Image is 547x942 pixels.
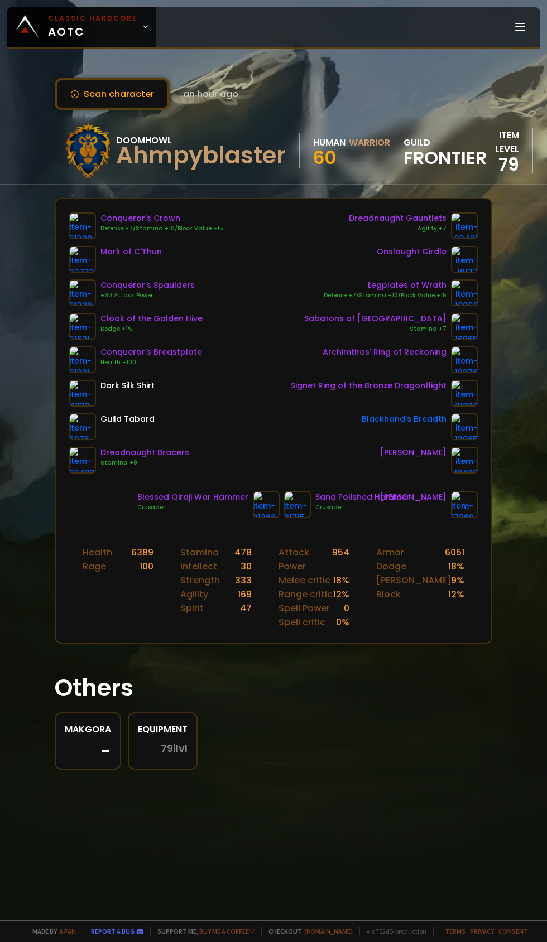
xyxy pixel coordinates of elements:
div: Signet Ring of the Bronze Dragonflight [291,380,447,392]
div: 30 [241,559,252,573]
img: item-5976 [69,413,96,440]
div: 79 [487,156,519,173]
a: Makgora- [55,712,121,770]
div: Blackhand's Breadth [362,413,447,425]
span: 60 [313,145,336,170]
img: item-21200 [451,380,478,407]
div: Crusader [315,503,410,512]
img: item-22423 [69,447,96,474]
img: item-22421 [451,212,478,239]
div: Melee critic [279,573,330,587]
a: Terms [445,927,466,935]
img: item-21268 [253,491,280,518]
div: Health [83,545,112,559]
div: 12 % [333,587,349,601]
div: Spell Power [279,601,330,615]
div: Onslaught Girdle [377,246,447,258]
div: Equipment [138,722,188,736]
div: Doomhowl [116,133,286,147]
button: Scan character [55,78,170,110]
div: Conqueror's Breastplate [100,346,202,358]
div: Dreadnaught Bracers [100,447,189,458]
div: Ahmpyblaster [116,147,286,164]
a: Consent [498,927,528,935]
div: Health +100 [100,358,202,367]
div: Defense +7/Stamina +10/Block Value +15 [324,291,447,300]
a: Report a bug [91,927,135,935]
div: 6389 [131,545,153,559]
img: item-19376 [451,346,478,373]
div: item level [487,128,519,156]
img: item-21330 [69,279,96,306]
img: item-21715 [284,491,311,518]
img: item-16965 [451,313,478,340]
div: [PERSON_NAME] [380,447,447,458]
div: Agility +7 [349,224,447,233]
small: Classic Hardcore [48,13,137,23]
img: item-21331 [69,346,96,373]
div: Dark Silk Shirt [100,380,155,392]
span: AOTC [48,13,137,40]
a: Classic HardcoreAOTC [7,7,156,47]
span: Checkout [261,927,353,935]
div: Sand Polished Hammer [315,491,410,503]
div: 169 [238,587,252,601]
div: 0 % [336,615,349,629]
div: +30 Attack Power [100,291,195,300]
div: Dreadnaught Gauntlets [349,212,447,224]
div: [PERSON_NAME] [376,573,451,587]
img: item-19406 [451,447,478,474]
span: Support me, [150,927,255,935]
div: 12 % [448,587,464,601]
a: Buy me a coffee [199,927,255,935]
a: Privacy [470,927,494,935]
img: item-17069 [451,491,478,518]
div: Human [313,136,346,149]
div: Spell critic [279,615,325,629]
div: Intellect [180,559,217,573]
div: 100 [140,559,153,573]
div: Range critic [279,587,333,601]
div: Attack Power [279,545,332,573]
div: Block [376,587,401,601]
img: item-19137 [451,246,478,273]
div: Guild Tabard [100,413,155,425]
div: Makgora [65,722,111,736]
div: Stamina +9 [100,458,189,467]
div: Conqueror's Spaulders [100,279,195,291]
div: 47 [240,601,252,615]
div: 0 [344,601,349,615]
div: Stamina +7 [304,325,447,334]
div: Legplates of Wrath [324,279,447,291]
div: Archimtiros' Ring of Reckoning [323,346,447,358]
div: Cloak of the Golden Hive [100,313,203,325]
div: 9 % [451,573,464,587]
img: item-4333 [69,380,96,407]
img: item-13965 [451,413,478,440]
a: Equipment79ilvl [128,712,198,770]
div: 333 [235,573,252,587]
div: Dodge +1% [100,325,203,334]
div: Sabatons of [GEOGRAPHIC_DATA] [304,313,447,325]
a: a fan [59,927,76,935]
img: item-16962 [451,279,478,306]
div: 6051 [445,545,464,559]
div: - [65,743,111,760]
a: [DOMAIN_NAME] [304,927,353,935]
div: [PERSON_NAME] [380,491,447,503]
h1: Others [55,670,492,706]
div: Crusader [137,503,248,512]
div: 18 % [333,573,349,587]
img: item-22732 [69,246,96,273]
div: Strength [180,573,220,587]
div: Spirit [180,601,204,615]
div: Warrior [349,136,390,149]
div: 18 % [448,559,464,573]
div: Armor [376,545,404,559]
span: Made by [26,927,76,935]
div: 954 [332,545,349,573]
span: an hour ago [183,87,238,101]
div: Agility [180,587,208,601]
div: Stamina [180,545,219,559]
div: guild [404,136,487,166]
